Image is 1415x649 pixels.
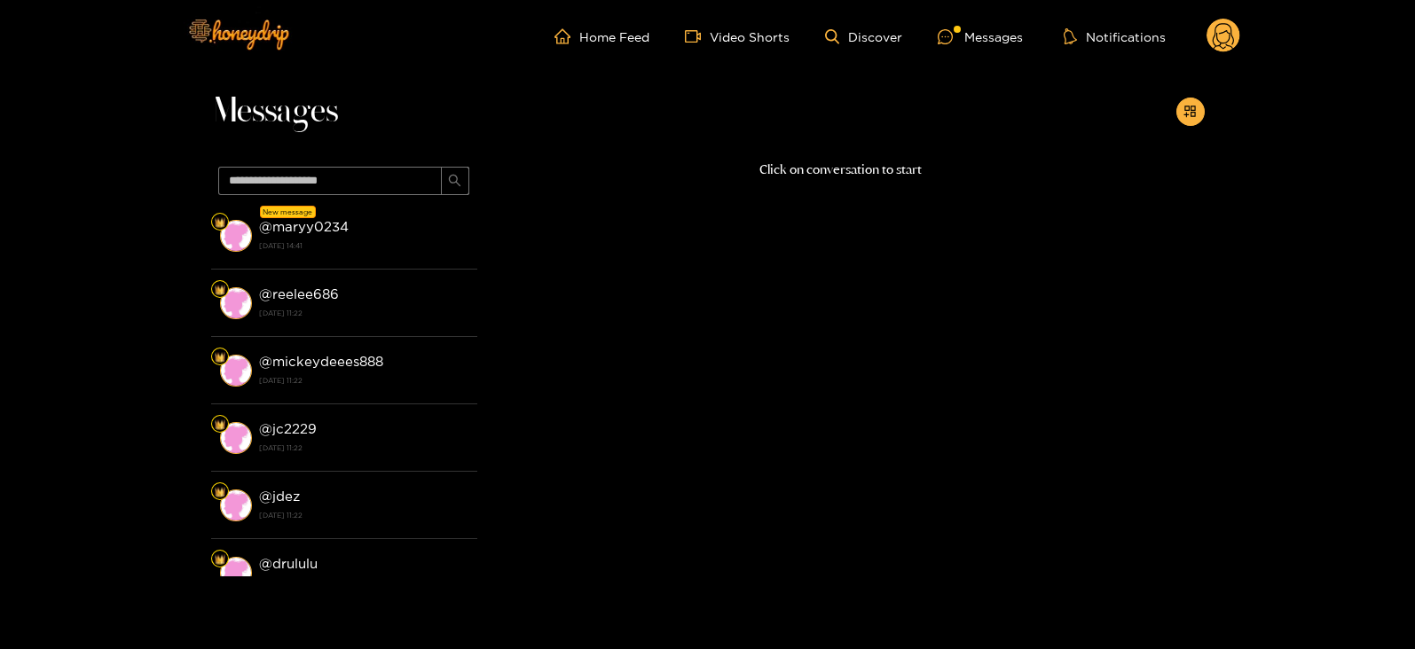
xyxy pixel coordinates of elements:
img: Fan Level [215,554,225,565]
strong: @ jc2229 [259,421,317,436]
span: Messages [211,90,338,133]
img: conversation [220,489,252,521]
img: Fan Level [215,352,225,363]
strong: [DATE] 14:41 [259,238,468,254]
strong: @ maryy0234 [259,219,349,234]
strong: @ mickeydeees888 [259,354,383,369]
strong: [DATE] 11:22 [259,507,468,523]
span: video-camera [685,28,710,44]
img: conversation [220,422,252,454]
button: appstore-add [1176,98,1205,126]
a: Video Shorts [685,28,790,44]
span: search [448,174,461,189]
strong: [DATE] 11:22 [259,372,468,388]
button: search [441,167,469,195]
img: conversation [220,220,252,252]
button: Notifications [1058,27,1171,45]
span: appstore-add [1183,105,1197,120]
img: conversation [220,355,252,387]
img: conversation [220,287,252,319]
a: Home Feed [554,28,649,44]
span: home [554,28,579,44]
strong: @ drululu [259,556,318,571]
a: Discover [825,29,902,44]
img: Fan Level [215,487,225,497]
img: Fan Level [215,285,225,295]
strong: @ jdez [259,489,300,504]
div: New message [260,206,316,218]
strong: [DATE] 11:22 [259,305,468,321]
p: Click on conversation to start [477,160,1205,180]
strong: [DATE] 11:22 [259,575,468,590]
img: conversation [220,557,252,589]
img: Fan Level [215,217,225,228]
strong: [DATE] 11:22 [259,440,468,456]
div: Messages [938,27,1023,47]
img: Fan Level [215,419,225,430]
strong: @ reelee686 [259,286,339,301]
